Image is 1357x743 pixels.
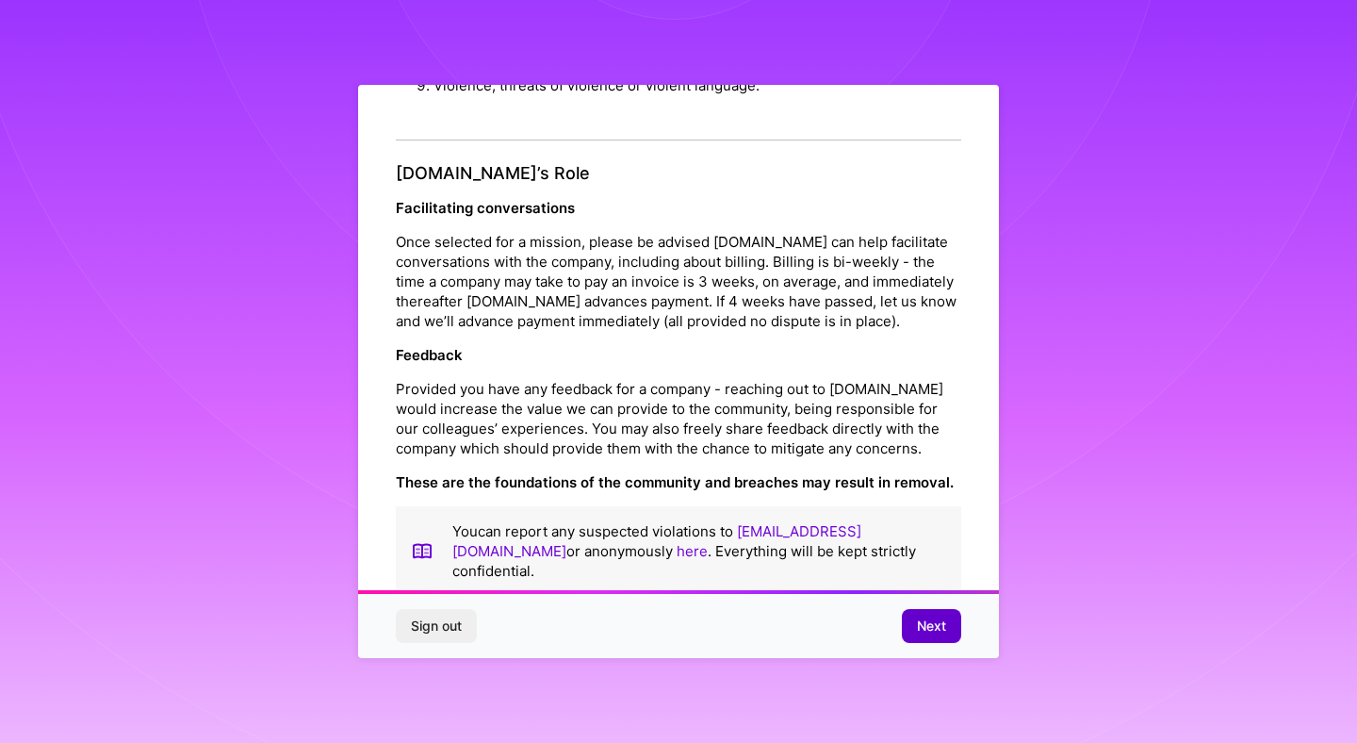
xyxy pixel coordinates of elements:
strong: These are the foundations of the community and breaches may result in removal. [396,473,954,491]
p: Once selected for a mission, please be advised [DOMAIN_NAME] can help facilitate conversations wi... [396,232,961,331]
strong: Facilitating conversations [396,199,575,217]
p: You can report any suspected violations to or anonymously . Everything will be kept strictly conf... [452,521,946,581]
span: Sign out [411,617,462,636]
strong: Feedback [396,346,463,364]
img: book icon [411,521,433,581]
span: Next [917,617,946,636]
li: Violence, threats of violence or violent language. [433,68,961,103]
a: [EMAIL_ADDRESS][DOMAIN_NAME] [452,522,861,560]
button: Next [902,609,961,643]
p: Provided you have any feedback for a company - reaching out to [DOMAIN_NAME] would increase the v... [396,379,961,458]
h4: [DOMAIN_NAME]’s Role [396,163,961,184]
a: here [677,542,708,560]
button: Sign out [396,609,477,643]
